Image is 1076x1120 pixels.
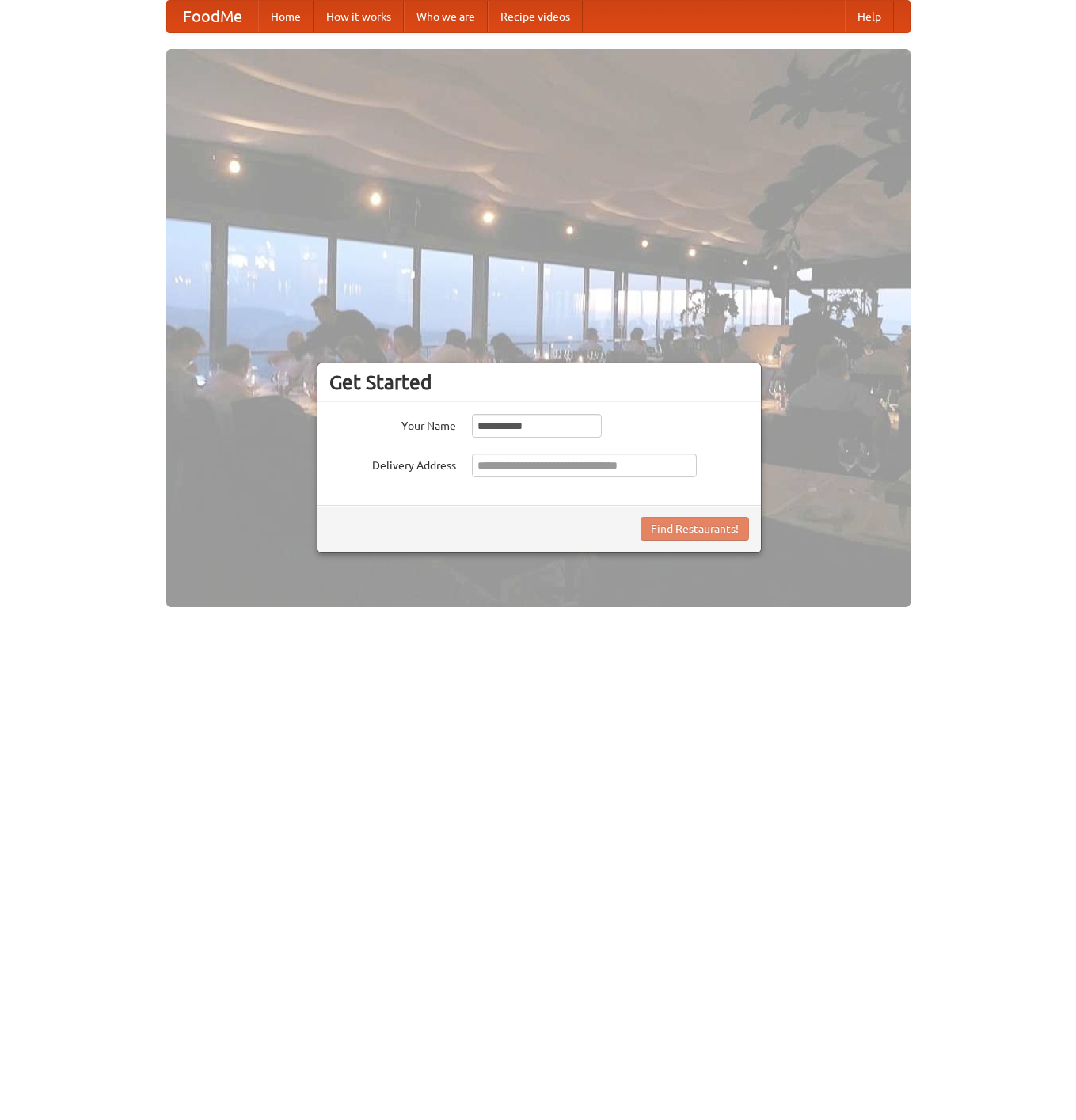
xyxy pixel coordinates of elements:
[167,1,258,32] a: FoodMe
[329,454,456,473] label: Delivery Address
[258,1,314,32] a: Home
[329,414,456,434] label: Your Name
[404,1,488,32] a: Who we are
[641,517,749,541] button: Find Restaurants!
[845,1,894,32] a: Help
[488,1,583,32] a: Recipe videos
[329,370,749,394] h3: Get Started
[314,1,404,32] a: How it works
